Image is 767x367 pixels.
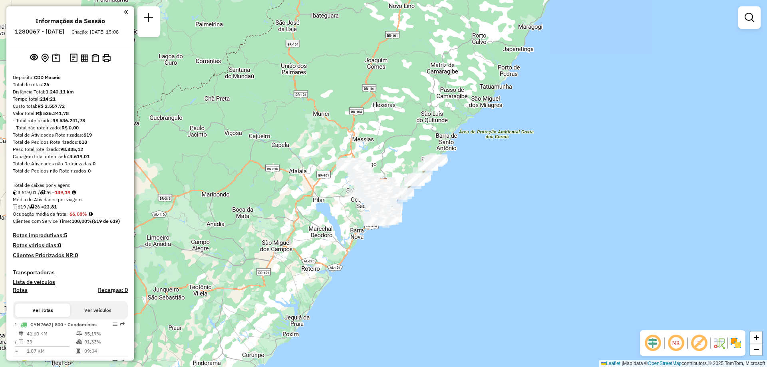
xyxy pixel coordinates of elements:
[13,252,128,259] h4: Clientes Priorizados NR:
[13,167,128,175] div: Total de Pedidos não Roteirizados:
[89,212,93,216] em: Média calculada utilizando a maior ocupação (%Peso ou %Cubagem) de cada rota da sessão. Rotas cro...
[13,110,128,117] div: Valor total:
[13,232,128,239] h4: Rotas improdutivas:
[44,81,49,87] strong: 26
[13,74,128,81] div: Depósito:
[378,178,389,188] img: FAD CDD Maceio
[729,337,742,349] img: Exibir/Ocultar setores
[75,252,78,259] strong: 0
[378,178,389,188] img: CDD Maceio
[690,333,709,353] span: Exibir rótulo
[84,338,124,346] td: 91,33%
[13,124,128,131] div: - Total não roteirizado:
[13,196,128,203] div: Média de Atividades por viagem:
[84,347,124,355] td: 09:04
[124,7,128,16] a: Clique aqui para minimizar o painel
[599,360,767,367] div: Map data © contributors,© 2025 TomTom, Microsoft
[64,232,67,239] strong: 5
[15,304,70,317] button: Ver rotas
[52,117,85,123] strong: R$ 536.241,78
[15,28,64,35] h6: 1280067 - [DATE]
[70,304,125,317] button: Ver veículos
[28,52,40,64] button: Exibir sessão original
[19,331,24,336] i: Distância Total
[101,52,112,64] button: Imprimir Rotas
[38,103,65,109] strong: R$ 2.557,72
[40,52,50,64] button: Centralizar mapa no depósito ou ponto de apoio
[76,349,80,353] i: Tempo total em rota
[13,103,128,110] div: Custo total:
[13,139,128,146] div: Total de Pedidos Roteirizados:
[13,269,128,276] h4: Transportadoras
[52,321,97,327] span: | 800 - Condomínios
[84,330,124,338] td: 85,17%
[754,344,759,354] span: −
[26,347,76,355] td: 1,07 KM
[643,333,662,353] span: Ocultar deslocamento
[14,347,18,355] td: =
[13,287,28,294] a: Rotas
[76,331,82,336] i: % de utilização do peso
[68,52,79,64] button: Logs desbloquear sessão
[13,117,128,124] div: - Total roteirizado:
[741,10,757,26] a: Exibir filtros
[58,242,61,249] strong: 0
[750,343,762,355] a: Zoom out
[378,177,388,187] img: UDC zumpy
[98,287,128,294] h4: Recargas: 0
[79,139,87,145] strong: 818
[30,321,52,327] span: CYN7662
[14,338,18,346] td: /
[62,125,79,131] strong: R$ 0,00
[68,28,122,36] div: Criação: [DATE] 15:08
[113,322,117,327] em: Opções
[36,17,105,25] h4: Informações da Sessão
[113,359,117,364] em: Opções
[750,331,762,343] a: Zoom in
[70,153,89,159] strong: 3.619,01
[46,89,74,95] strong: 1.240,11 km
[13,279,128,286] h4: Lista de veículos
[34,74,61,80] strong: CDD Maceio
[13,131,128,139] div: Total de Atividades Roteirizadas:
[666,333,686,353] span: Ocultar NR
[13,88,128,95] div: Distância Total:
[13,190,18,195] i: Cubagem total roteirizado
[13,81,128,88] div: Total de rotas:
[36,110,69,116] strong: R$ 536.241,78
[44,204,57,210] strong: 23,81
[754,332,759,342] span: +
[76,339,82,344] i: % de utilização da cubagem
[13,160,128,167] div: Total de Atividades não Roteirizadas:
[19,339,24,344] i: Total de Atividades
[30,359,51,365] span: QYD5300
[90,52,101,64] button: Visualizar Romaneio
[13,182,128,189] div: Total de caixas por viagem:
[60,146,83,152] strong: 98.385,12
[13,95,128,103] div: Tempo total:
[141,10,157,28] a: Nova sessão e pesquisa
[14,321,97,327] span: 1 -
[70,211,87,217] strong: 66,08%
[50,52,62,64] button: Painel de Sugestão
[13,218,72,224] span: Clientes com Service Time:
[72,218,92,224] strong: 100,00%
[120,359,125,364] em: Rota exportada
[13,204,18,209] i: Total de Atividades
[92,218,120,224] strong: (619 de 619)
[93,161,95,167] strong: 0
[40,96,56,102] strong: 214:21
[55,189,70,195] strong: 139,19
[120,322,125,327] em: Rota exportada
[713,337,725,349] img: Fluxo de ruas
[83,132,92,138] strong: 619
[601,361,620,366] a: Leaflet
[622,361,623,366] span: |
[13,189,128,196] div: 3.619,01 / 26 =
[648,361,682,366] a: OpenStreetMap
[88,168,91,174] strong: 0
[26,338,76,346] td: 39
[13,153,128,160] div: Cubagem total roteirizado:
[26,330,76,338] td: 41,60 KM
